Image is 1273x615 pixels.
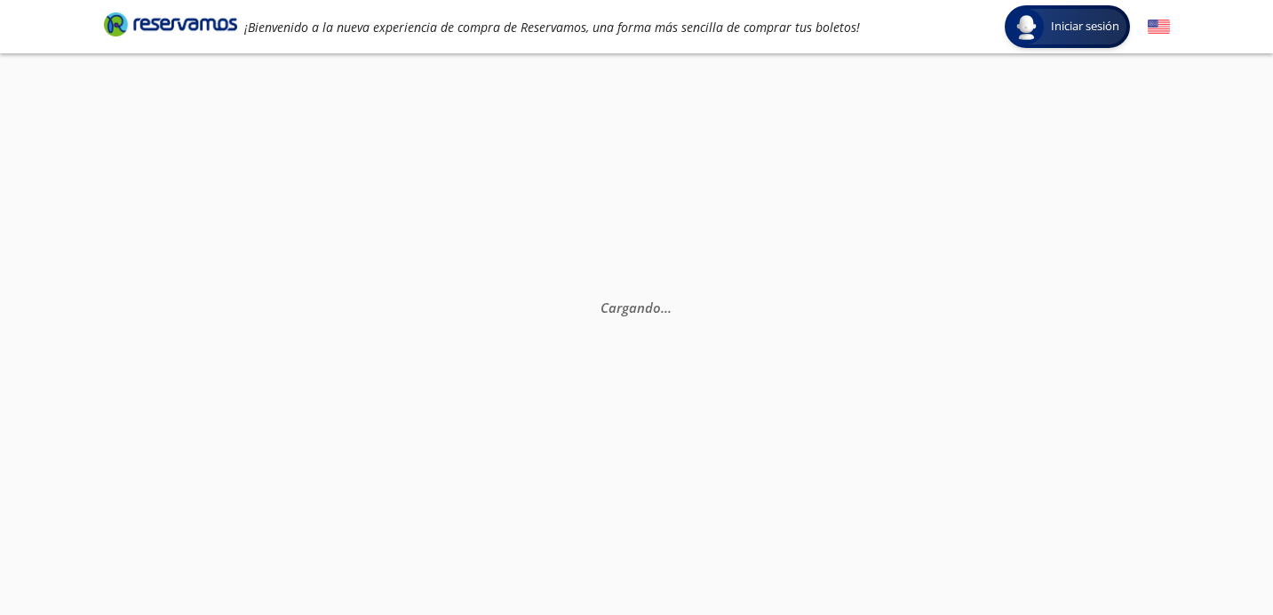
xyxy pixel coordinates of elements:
em: ¡Bienvenido a la nueva experiencia de compra de Reservamos, una forma más sencilla de comprar tus... [244,19,860,36]
i: Brand Logo [104,11,237,37]
span: . [661,299,664,316]
em: Cargando [601,299,672,316]
button: English [1148,16,1170,38]
span: . [664,299,668,316]
a: Brand Logo [104,11,237,43]
span: . [668,299,672,316]
span: Iniciar sesión [1044,18,1126,36]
